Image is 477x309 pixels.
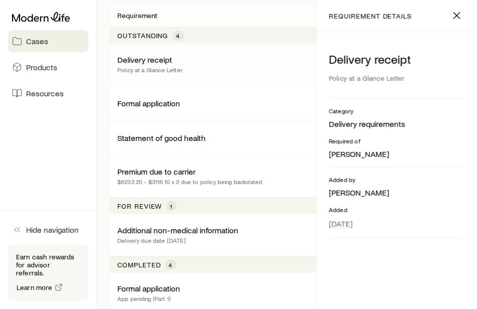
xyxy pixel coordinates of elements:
[117,65,183,75] p: Policy at a Glance Letter
[329,119,465,129] p: Delivery requirements
[16,253,80,277] p: Earn cash rewards for advisor referrals.
[117,235,238,245] p: Delivery due date [DATE]
[26,36,48,46] span: Cases
[17,284,53,291] span: Learn more
[329,149,465,159] p: [PERSON_NAME]
[117,12,157,20] p: Requirement
[117,284,180,294] p: Formal application
[329,12,412,20] p: requirement details
[329,188,465,198] p: [PERSON_NAME]
[117,261,161,269] p: Completed
[26,88,64,98] span: Resources
[8,219,88,241] button: Hide navigation
[117,55,172,65] p: Delivery receipt
[171,202,173,210] span: 1
[117,294,180,304] p: App pending (Part 1)
[329,206,465,214] p: Added
[117,202,163,210] p: For review
[26,62,57,72] span: Products
[8,82,88,104] a: Resources
[117,177,262,187] p: $6232.20 - $3116.10 x 2 due to policy being backdated
[329,176,465,184] p: Added by
[329,52,465,66] p: Delivery receipt
[8,245,88,301] div: Earn cash rewards for advisor referrals.Learn more
[8,56,88,78] a: Products
[117,167,196,177] p: Premium due to carrier
[117,133,206,143] p: Statement of good health
[329,70,465,86] div: Policy at a Glance Letter
[117,98,180,108] p: Formal application
[8,30,88,52] a: Cases
[26,225,79,235] span: Hide navigation
[177,32,180,40] span: 4
[329,219,353,229] span: [DATE]
[117,225,238,235] p: Additional non-medical information
[169,261,173,269] span: 4
[117,32,169,40] p: Outstanding
[329,107,465,115] p: Category
[329,137,465,145] p: Required of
